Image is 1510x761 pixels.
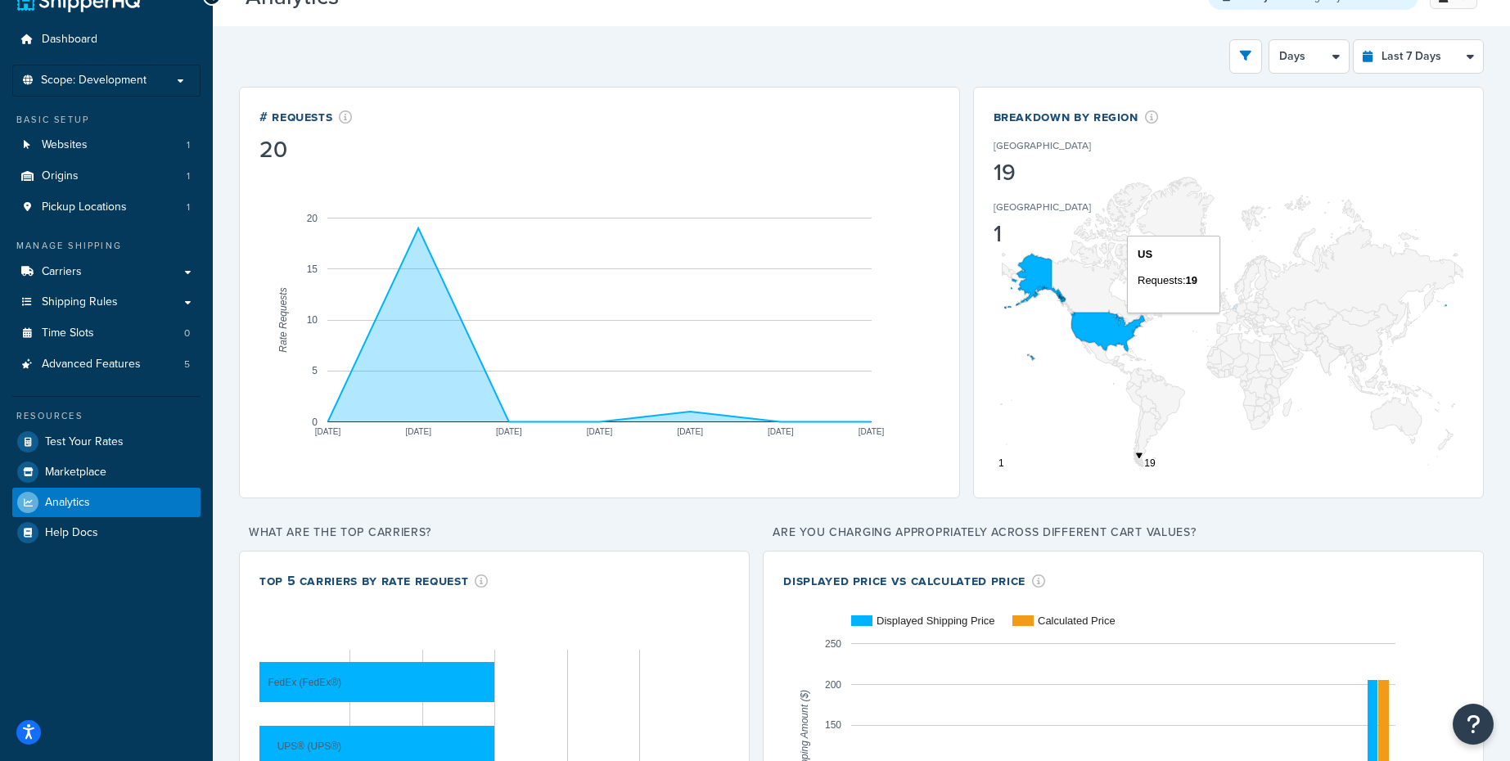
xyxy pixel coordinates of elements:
[825,719,841,731] text: 150
[994,200,1092,214] p: [GEOGRAPHIC_DATA]
[312,417,318,428] text: 0
[768,427,794,436] text: [DATE]
[12,130,201,160] li: Websites
[259,107,353,126] div: # Requests
[12,518,201,547] a: Help Docs
[998,457,1004,469] text: 1
[307,314,318,326] text: 10
[496,427,522,436] text: [DATE]
[1138,274,1186,286] span: Requests:
[184,326,190,340] span: 0
[994,167,1463,478] svg: A chart.
[12,409,201,423] div: Resources
[42,169,79,183] span: Origins
[12,192,201,223] li: Pickup Locations
[259,571,489,590] div: Top 5 Carriers by Rate Request
[42,138,88,152] span: Websites
[994,161,1143,184] div: 19
[312,365,318,376] text: 5
[1038,615,1116,627] text: Calculated Price
[277,287,289,352] text: Rate Requests
[42,326,94,340] span: Time Slots
[12,318,201,349] a: Time Slots0
[259,164,940,475] svg: A chart.
[41,74,146,88] span: Scope: Development
[877,615,995,627] text: Displayed Shipping Price
[42,295,118,309] span: Shipping Rules
[859,427,885,436] text: [DATE]
[259,138,353,161] div: 20
[825,679,841,691] text: 200
[187,169,190,183] span: 1
[405,427,431,436] text: [DATE]
[12,161,201,191] li: Origins
[45,526,98,540] span: Help Docs
[1144,457,1156,469] text: 19
[12,349,201,380] li: Advanced Features
[42,200,127,214] span: Pickup Locations
[187,200,190,214] span: 1
[994,138,1092,153] p: [GEOGRAPHIC_DATA]
[1453,704,1494,745] button: Open Resource Center
[42,265,82,279] span: Carriers
[1186,274,1197,286] span: 19
[12,287,201,317] a: Shipping Rules
[12,257,201,287] a: Carriers
[307,263,318,275] text: 15
[994,107,1159,126] div: Breakdown by Region
[184,358,190,371] span: 5
[239,521,750,544] p: What are the top carriers?
[783,571,1045,590] div: Displayed Price vs Calculated Price
[277,741,341,752] text: UPS® (UPS®)
[1138,248,1152,260] span: US
[12,318,201,349] li: Time Slots
[1229,39,1262,74] button: open filter drawer
[315,427,341,436] text: [DATE]
[12,25,201,55] a: Dashboard
[587,427,613,436] text: [DATE]
[12,488,201,517] a: Analytics
[763,521,1484,544] p: Are you charging appropriately across different cart values?
[187,138,190,152] span: 1
[825,638,841,650] text: 250
[12,113,201,127] div: Basic Setup
[12,239,201,253] div: Manage Shipping
[45,496,90,510] span: Analytics
[42,358,141,371] span: Advanced Features
[677,427,703,436] text: [DATE]
[307,213,318,224] text: 20
[12,130,201,160] a: Websites1
[12,192,201,223] a: Pickup Locations1
[12,161,201,191] a: Origins1
[268,677,341,688] text: FedEx (FedEx®)
[45,466,106,480] span: Marketplace
[45,435,124,449] span: Test Your Rates
[994,223,1143,245] div: 1
[42,33,97,47] span: Dashboard
[12,457,201,487] a: Marketplace
[12,349,201,380] a: Advanced Features5
[12,427,201,457] a: Test Your Rates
